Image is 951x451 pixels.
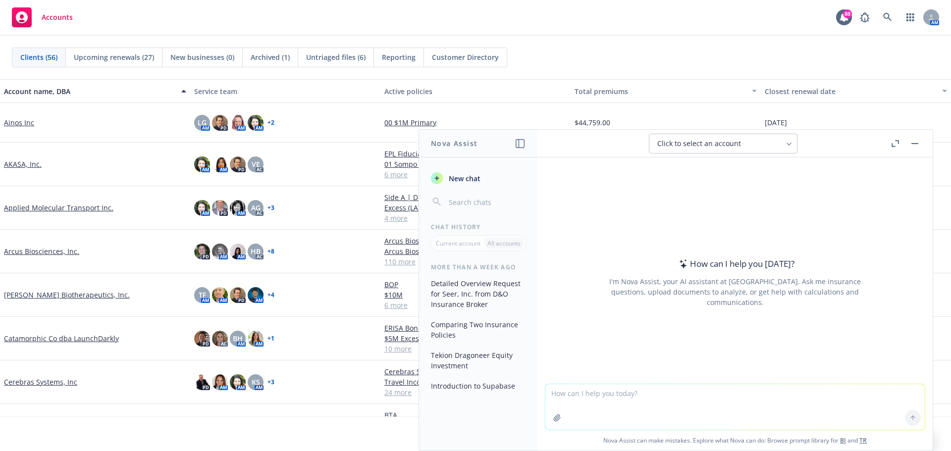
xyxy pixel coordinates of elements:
a: 24 more [384,387,567,398]
img: photo [194,200,210,216]
a: + 2 [267,120,274,126]
span: Untriaged files (6) [306,52,366,62]
img: photo [194,331,210,347]
a: Arcus Biosciences, Inc. - Crime [384,236,567,246]
img: photo [194,156,210,172]
img: photo [194,374,210,390]
a: + 3 [267,205,274,211]
img: photo [230,287,246,303]
h1: Nova Assist [431,138,477,149]
a: AKASA, Inc. [4,159,42,169]
span: Accounts [42,13,73,21]
div: How can I help you [DATE]? [676,257,794,270]
a: TR [859,436,867,445]
a: ERISA Bond [384,323,567,333]
a: 4 more [384,213,567,223]
div: Service team [194,86,376,97]
p: Current account [436,239,480,248]
a: Applied Molecular Transport Inc. [4,202,113,213]
button: Tekion Dragoneer Equity Investment [427,347,529,374]
button: Detailed Overview Request for Seer, Inc. from D&O Insurance Broker [427,275,529,312]
span: AG [251,202,261,213]
span: TF [199,290,206,300]
img: photo [212,200,228,216]
a: EPL Fiduciary Binder - Travelers [384,149,567,159]
img: photo [212,115,228,131]
img: photo [212,374,228,390]
span: New businesses (0) [170,52,234,62]
p: All accounts [487,239,521,248]
a: [PERSON_NAME] Biotherapeutics, Inc. [4,290,130,300]
div: Active policies [384,86,567,97]
button: Service team [190,79,380,103]
button: New chat [427,169,529,187]
span: Click to select an account [657,139,741,149]
span: Customer Directory [432,52,499,62]
a: Cerebras Systems, Inc - ERISA Bond [384,366,567,377]
span: LG [198,117,207,128]
span: [DATE] [765,117,787,128]
a: 00 $1M Primary [384,117,567,128]
a: + 1 [267,336,274,342]
button: Closest renewal date [761,79,951,103]
img: photo [248,331,264,347]
div: Account name, DBA [4,86,175,97]
button: Comparing Two Insurance Policies [427,316,529,343]
img: photo [212,244,228,259]
span: Upcoming renewals (27) [74,52,154,62]
img: photo [230,200,246,216]
a: Excess (LAYER 1) | D&O $5M xs $5M [384,202,567,213]
div: More than a week ago [419,263,537,271]
a: Search [878,7,898,27]
a: Report a Bug [855,7,875,27]
span: HB [251,246,261,256]
a: Arcus Biosciences, Inc. - Cyber [384,246,567,256]
span: Clients (56) [20,52,57,62]
img: photo [230,244,246,259]
button: Active policies [380,79,571,103]
div: 88 [843,9,852,18]
span: Reporting [382,52,416,62]
button: Total premiums [571,79,761,103]
a: Travel Inconvenience Coverage [384,377,567,387]
a: 10 more [384,344,567,354]
a: Ainos Inc [4,117,34,128]
a: $10M [384,290,567,300]
input: Search chats [447,195,526,209]
button: Click to select an account [649,134,797,153]
a: Cerebras Systems, Inc [4,377,77,387]
img: photo [194,244,210,259]
a: + 4 [267,292,274,298]
a: Switch app [900,7,920,27]
span: BH [233,333,243,344]
img: photo [248,115,264,131]
div: Chat History [419,223,537,231]
a: BOP [384,279,567,290]
a: 01 Sompo Side A DIC $2.5M x $5M Binder [384,159,567,169]
a: + 3 [267,379,274,385]
span: Nova Assist can make mistakes. Explore what Nova can do: Browse prompt library for and [541,430,929,451]
a: Arcus Biosciences, Inc. [4,246,79,256]
span: KS [252,377,260,387]
span: Archived (1) [251,52,290,62]
img: photo [230,115,246,131]
img: photo [248,287,264,303]
img: photo [212,287,228,303]
div: Closest renewal date [765,86,936,97]
img: photo [212,156,228,172]
div: I'm Nova Assist, your AI assistant at [GEOGRAPHIC_DATA]. Ask me insurance questions, upload docum... [596,276,874,307]
a: Side A | D&O $5M xs $15M Side A [384,192,567,202]
span: $44,759.00 [575,117,610,128]
a: BI [840,436,846,445]
a: Accounts [8,3,77,31]
a: 6 more [384,169,567,180]
a: + 8 [267,249,274,254]
button: Introduction to Supabase [427,378,529,394]
a: Catamorphic Co dba LaunchDarkly [4,333,119,344]
span: VE [252,159,260,169]
div: Total premiums [575,86,746,97]
a: 6 more [384,300,567,310]
img: photo [230,374,246,390]
a: $5M Excess Cyber/Tech E&O [384,333,567,344]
